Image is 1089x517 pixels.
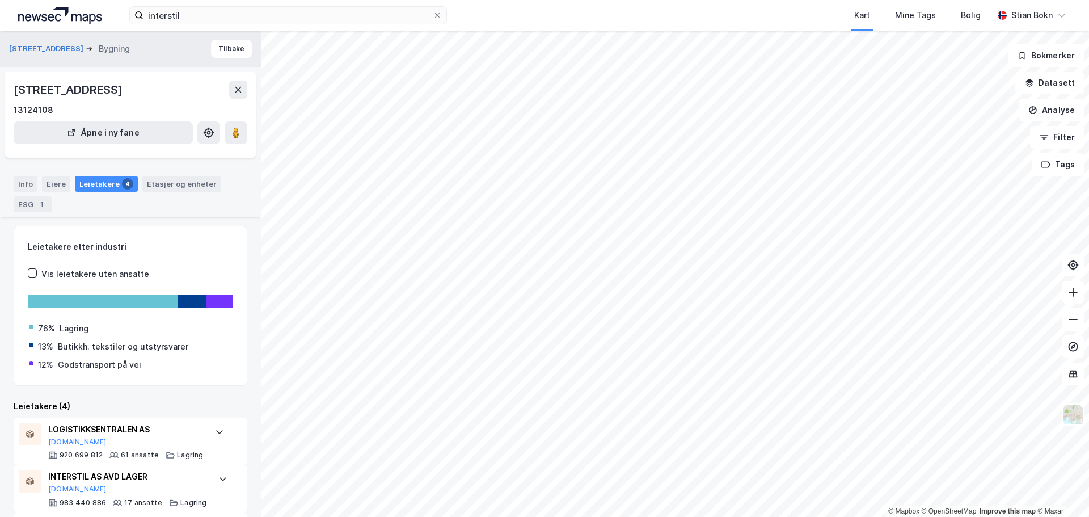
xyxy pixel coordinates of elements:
div: Butikkh. tekstiler og utstyrsvarer [58,340,188,354]
a: Mapbox [888,507,919,515]
img: Z [1062,404,1084,426]
button: Datasett [1015,72,1084,94]
div: Lagring [180,498,206,507]
button: [DOMAIN_NAME] [48,438,107,447]
div: Leietakere (4) [14,400,247,413]
div: Lagring [60,322,88,335]
button: [DOMAIN_NAME] [48,485,107,494]
div: Bygning [99,42,130,56]
div: Info [14,176,37,192]
div: Vis leietakere uten ansatte [41,267,149,281]
a: Improve this map [980,507,1036,515]
div: Mine Tags [895,9,936,22]
button: Tilbake [211,40,252,58]
div: 983 440 886 [60,498,106,507]
div: INTERSTIL AS AVD LAGER [48,470,207,484]
div: Eiere [42,176,70,192]
div: 4 [122,178,133,190]
button: Analyse [1019,99,1084,121]
div: Kontrollprogram for chat [1032,463,1089,517]
div: Etasjer og enheter [147,179,217,189]
div: Stian Bokn [1011,9,1053,22]
button: [STREET_ADDRESS] [9,43,86,54]
div: Lagring [177,451,203,460]
div: 1 [36,199,47,210]
iframe: Chat Widget [1032,463,1089,517]
div: Bolig [961,9,981,22]
div: 12% [38,358,53,372]
div: 13% [38,340,53,354]
div: ESG [14,196,52,212]
button: Filter [1030,126,1084,149]
div: 13124108 [14,103,53,117]
div: [STREET_ADDRESS] [14,81,125,99]
button: Bokmerker [1008,44,1084,67]
button: Åpne i ny fane [14,121,193,144]
div: Godstransport på vei [58,358,141,372]
img: logo.a4113a55bc3d86da70a041830d287a7e.svg [18,7,102,24]
input: Søk på adresse, matrikkel, gårdeiere, leietakere eller personer [143,7,433,24]
div: 920 699 812 [60,451,103,460]
div: LOGISTIKKSENTRALEN AS [48,423,204,436]
div: Kart [854,9,870,22]
a: OpenStreetMap [922,507,977,515]
button: Tags [1032,153,1084,176]
div: Leietakere [75,176,138,192]
div: 76% [38,322,55,335]
div: 17 ansatte [124,498,162,507]
div: 61 ansatte [121,451,159,460]
div: Leietakere etter industri [28,240,233,254]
